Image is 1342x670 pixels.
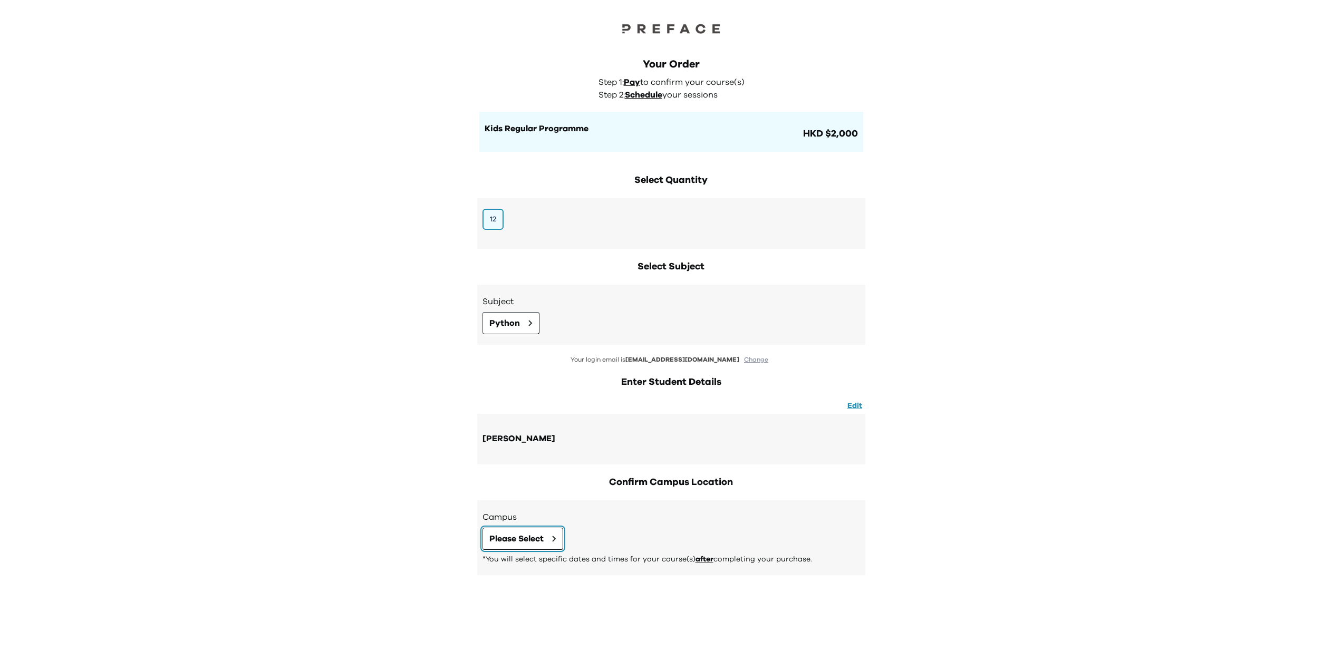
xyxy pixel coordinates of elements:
span: after [696,556,713,563]
h2: Select Quantity [477,173,865,188]
button: Change [741,355,771,364]
h3: Subject [482,295,860,308]
p: Your login email is [477,355,865,364]
img: Preface Logo [619,21,724,36]
h1: Kids Regular Programme [485,122,801,135]
p: Step 2: your sessions [598,89,750,101]
span: HKD $2,000 [801,127,858,141]
span: [EMAIL_ADDRESS][DOMAIN_NAME] [625,356,739,363]
button: Edit [844,400,865,412]
p: Step 1: to confirm your course(s) [598,76,750,89]
span: Please Select [489,532,544,545]
span: Pay [624,78,640,86]
button: 12 [482,209,504,230]
span: Schedule [625,91,662,99]
button: Please Select [482,528,563,550]
h2: Confirm Campus Location [477,475,865,490]
div: [PERSON_NAME] [482,432,555,446]
p: *You will select specific dates and times for your course(s) completing your purchase. [482,554,860,565]
h2: Enter Student Details [477,375,865,390]
button: Python [482,312,539,334]
h3: Campus [482,511,860,523]
h2: Select Subject [477,259,865,274]
div: Your Order [479,57,863,72]
span: Python [489,317,520,329]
